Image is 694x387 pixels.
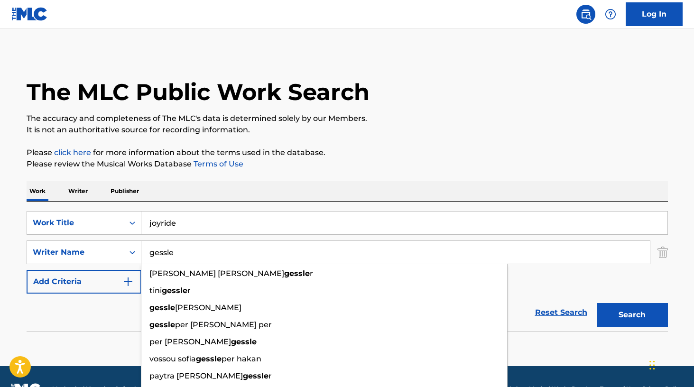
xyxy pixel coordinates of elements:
[149,320,175,329] strong: gessle
[149,371,243,380] span: paytra [PERSON_NAME]
[27,113,668,124] p: The accuracy and completeness of The MLC's data is determined solely by our Members.
[530,302,592,323] a: Reset Search
[54,148,91,157] a: click here
[310,269,313,278] span: r
[27,270,141,294] button: Add Criteria
[657,240,668,264] img: Delete Criterion
[27,181,48,201] p: Work
[27,124,668,136] p: It is not an authoritative source for recording information.
[33,247,118,258] div: Writer Name
[601,5,620,24] div: Help
[149,286,162,295] span: tini
[576,5,595,24] a: Public Search
[196,354,222,363] strong: gessle
[175,303,241,312] span: [PERSON_NAME]
[149,337,231,346] span: per [PERSON_NAME]
[33,217,118,229] div: Work Title
[222,354,261,363] span: per hakan
[268,371,272,380] span: r
[149,354,196,363] span: vossou sofia
[27,158,668,170] p: Please review the Musical Works Database
[11,7,48,21] img: MLC Logo
[580,9,592,20] img: search
[192,159,243,168] a: Terms of Use
[27,78,370,106] h1: The MLC Public Work Search
[187,286,191,295] span: r
[647,341,694,387] iframe: Chat Widget
[27,211,668,332] form: Search Form
[175,320,272,329] span: per [PERSON_NAME] per
[122,276,134,287] img: 9d2ae6d4665cec9f34b9.svg
[108,181,142,201] p: Publisher
[149,269,284,278] span: [PERSON_NAME] [PERSON_NAME]
[284,269,310,278] strong: gessle
[231,337,257,346] strong: gessle
[649,351,655,379] div: Drag
[162,286,187,295] strong: gessle
[65,181,91,201] p: Writer
[243,371,268,380] strong: gessle
[597,303,668,327] button: Search
[626,2,683,26] a: Log In
[149,303,175,312] strong: gessle
[27,147,668,158] p: Please for more information about the terms used in the database.
[605,9,616,20] img: help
